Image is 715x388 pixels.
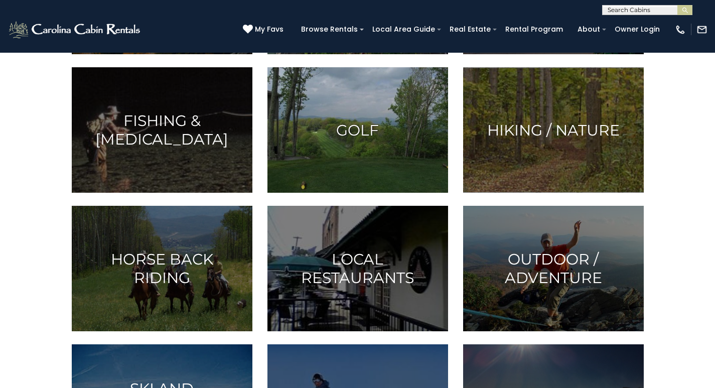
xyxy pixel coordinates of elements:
[573,22,605,37] a: About
[280,121,436,140] h3: Golf
[8,20,143,40] img: White-1-2.png
[445,22,496,37] a: Real Estate
[675,24,686,35] img: phone-regular-white.png
[72,67,252,193] a: Fishing & [MEDICAL_DATA]
[267,67,448,193] a: Golf
[296,22,363,37] a: Browse Rentals
[255,24,283,35] span: My Favs
[267,206,448,331] a: Local Restaurants
[243,24,286,35] a: My Favs
[367,22,440,37] a: Local Area Guide
[84,111,240,149] h3: Fishing & [MEDICAL_DATA]
[463,67,644,193] a: Hiking / Nature
[610,22,665,37] a: Owner Login
[476,121,631,140] h3: Hiking / Nature
[500,22,568,37] a: Rental Program
[280,250,436,287] h3: Local Restaurants
[72,206,252,331] a: Horse Back Riding
[476,250,631,287] h3: Outdoor / Adventure
[463,206,644,331] a: Outdoor / Adventure
[84,250,240,287] h3: Horse Back Riding
[696,24,707,35] img: mail-regular-white.png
